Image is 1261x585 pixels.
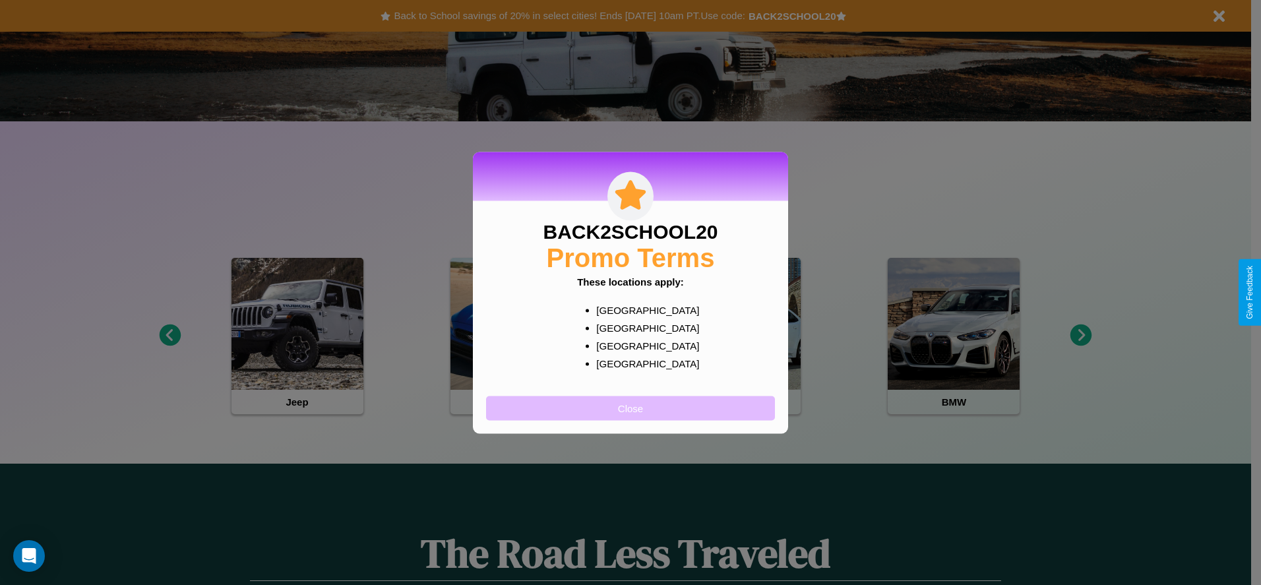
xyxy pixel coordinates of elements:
[1245,266,1254,319] div: Give Feedback
[596,336,691,354] p: [GEOGRAPHIC_DATA]
[596,319,691,336] p: [GEOGRAPHIC_DATA]
[13,540,45,572] div: Open Intercom Messenger
[486,396,775,420] button: Close
[596,301,691,319] p: [GEOGRAPHIC_DATA]
[547,243,715,272] h2: Promo Terms
[596,354,691,372] p: [GEOGRAPHIC_DATA]
[543,220,718,243] h3: BACK2SCHOOL20
[577,276,684,287] b: These locations apply:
